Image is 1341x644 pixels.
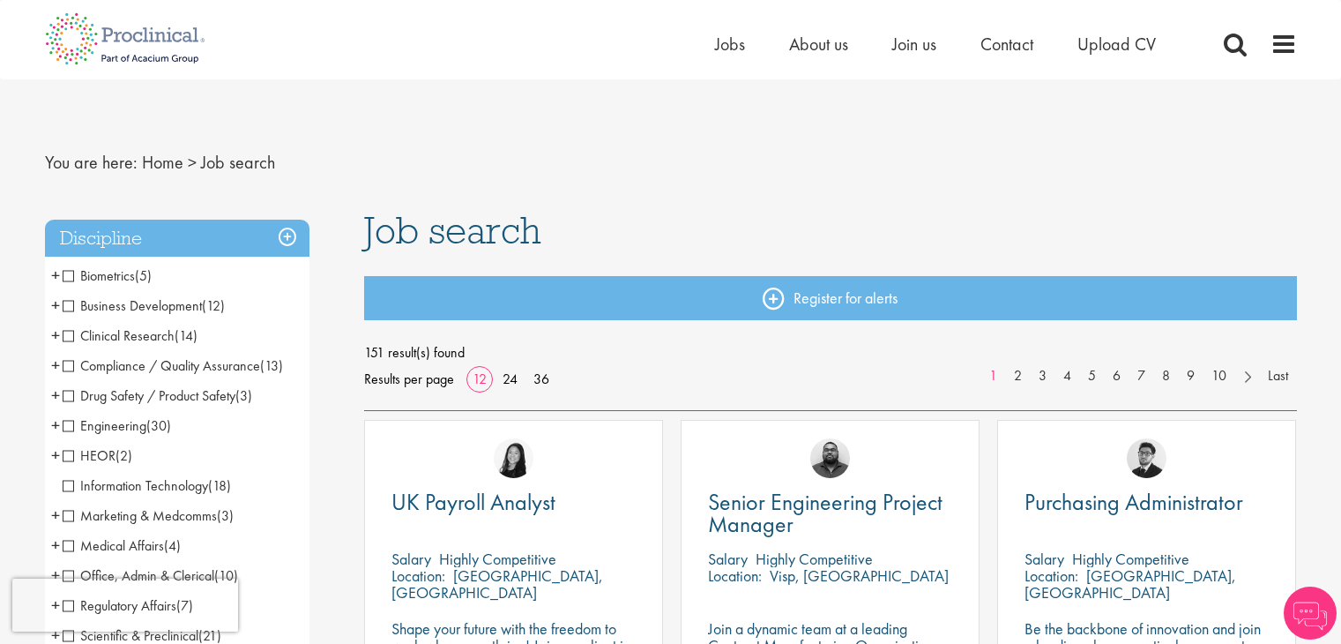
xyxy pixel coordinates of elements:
[63,476,231,495] span: Information Technology
[51,532,60,558] span: +
[892,33,936,56] a: Join us
[1104,366,1129,386] a: 6
[391,565,445,586] span: Location:
[63,536,181,555] span: Medical Affairs
[63,446,132,465] span: HEOR
[391,487,555,517] span: UK Payroll Analyst
[188,151,197,174] span: >
[708,487,942,539] span: Senior Engineering Project Manager
[63,296,225,315] span: Business Development
[364,276,1297,320] a: Register for alerts
[1072,549,1189,569] p: Highly Competitive
[63,326,175,345] span: Clinical Research
[217,506,234,525] span: (3)
[201,151,275,174] span: Job search
[164,536,181,555] span: (4)
[708,491,952,535] a: Senior Engineering Project Manager
[980,366,1006,386] a: 1
[51,562,60,588] span: +
[1024,487,1243,517] span: Purchasing Administrator
[63,296,202,315] span: Business Development
[115,446,132,465] span: (2)
[63,506,217,525] span: Marketing & Medcomms
[1178,366,1203,386] a: 9
[756,549,873,569] p: Highly Competitive
[1024,549,1064,569] span: Salary
[527,370,555,388] a: 36
[1024,491,1269,513] a: Purchasing Administrator
[1024,565,1078,586] span: Location:
[494,438,533,478] img: Numhom Sudsok
[63,356,260,375] span: Compliance / Quality Assurance
[1203,366,1235,386] a: 10
[63,266,152,285] span: Biometrics
[63,506,234,525] span: Marketing & Medcomms
[789,33,848,56] a: About us
[208,476,231,495] span: (18)
[391,491,636,513] a: UK Payroll Analyst
[146,416,171,435] span: (30)
[1024,565,1236,603] p: [GEOGRAPHIC_DATA], [GEOGRAPHIC_DATA]
[63,356,283,375] span: Compliance / Quality Assurance
[202,296,225,315] span: (12)
[63,266,135,285] span: Biometrics
[63,416,146,435] span: Engineering
[1079,366,1105,386] a: 5
[391,549,431,569] span: Salary
[63,566,214,585] span: Office, Admin & Clerical
[45,220,309,258] h3: Discipline
[1030,366,1055,386] a: 3
[63,416,171,435] span: Engineering
[1077,33,1156,56] a: Upload CV
[63,386,235,405] span: Drug Safety / Product Safety
[51,442,60,468] span: +
[214,566,238,585] span: (10)
[810,438,850,478] img: Ashley Bennett
[1005,366,1031,386] a: 2
[235,386,252,405] span: (3)
[63,536,164,555] span: Medical Affairs
[51,502,60,528] span: +
[391,565,603,603] p: [GEOGRAPHIC_DATA], [GEOGRAPHIC_DATA]
[51,352,60,378] span: +
[45,151,138,174] span: You are here:
[466,370,493,388] a: 12
[63,566,238,585] span: Office, Admin & Clerical
[142,151,183,174] a: breadcrumb link
[364,206,541,254] span: Job search
[439,549,556,569] p: Highly Competitive
[1284,587,1337,640] img: Chatbot
[708,549,748,569] span: Salary
[496,370,524,388] a: 24
[51,292,60,318] span: +
[364,366,454,393] span: Results per page
[770,565,949,586] p: Visp, [GEOGRAPHIC_DATA]
[715,33,745,56] a: Jobs
[1054,366,1080,386] a: 4
[51,262,60,288] span: +
[364,340,1297,366] span: 151 result(s) found
[708,565,762,586] span: Location:
[135,266,152,285] span: (5)
[260,356,283,375] span: (13)
[51,382,60,408] span: +
[12,579,238,632] iframe: reCAPTCHA
[1129,366,1154,386] a: 7
[1127,438,1166,478] img: Todd Wigmore
[980,33,1033,56] a: Contact
[63,326,197,345] span: Clinical Research
[1259,366,1297,386] a: Last
[175,326,197,345] span: (14)
[63,386,252,405] span: Drug Safety / Product Safety
[1153,366,1179,386] a: 8
[51,322,60,348] span: +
